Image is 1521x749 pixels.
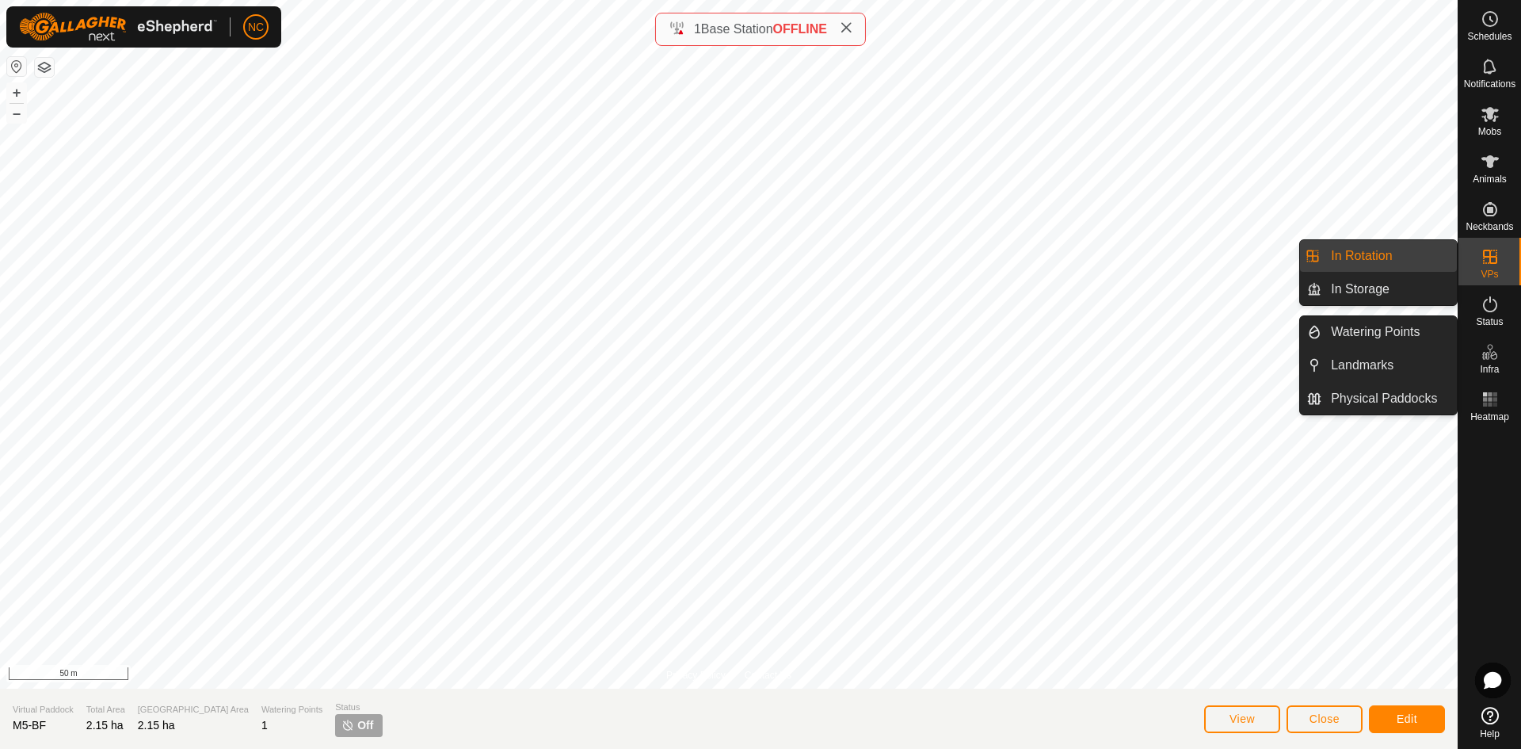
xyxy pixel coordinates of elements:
[1300,316,1457,348] li: Watering Points
[138,719,175,732] span: 2.15 ha
[1321,383,1457,415] a: Physical Paddocks
[1331,356,1393,375] span: Landmarks
[7,57,26,76] button: Reset Map
[341,719,354,732] img: turn-off
[357,717,373,734] span: Off
[1466,222,1513,231] span: Neckbands
[7,83,26,102] button: +
[1287,705,1363,733] button: Close
[1204,705,1280,733] button: View
[1476,317,1503,327] span: Status
[1300,350,1457,381] li: Landmarks
[1300,273,1457,305] li: In Storage
[86,719,124,732] span: 2.15 ha
[19,13,217,41] img: Gallagher Logo
[1321,273,1457,305] a: In Storage
[1331,280,1389,299] span: In Storage
[1397,713,1417,725] span: Edit
[701,22,773,36] span: Base Station
[1470,412,1509,422] span: Heatmap
[335,701,383,714] span: Status
[13,703,74,717] span: Virtual Paddock
[745,668,791,682] a: Contact Us
[248,19,264,36] span: NC
[1480,365,1499,374] span: Infra
[261,719,268,732] span: 1
[1369,705,1445,733] button: Edit
[1321,316,1457,348] a: Watering Points
[1481,269,1498,279] span: VPs
[1458,701,1521,745] a: Help
[694,22,701,36] span: 1
[1309,713,1340,725] span: Close
[773,22,827,36] span: OFFLINE
[1331,323,1420,342] span: Watering Points
[1480,729,1500,739] span: Help
[1473,174,1507,184] span: Animals
[1300,383,1457,415] li: Physical Paddocks
[1300,240,1457,272] li: In Rotation
[7,104,26,123] button: –
[666,668,726,682] a: Privacy Policy
[138,703,249,717] span: [GEOGRAPHIC_DATA] Area
[13,719,46,732] span: M5-BF
[1467,32,1511,41] span: Schedules
[1331,389,1437,408] span: Physical Paddocks
[1478,127,1501,136] span: Mobs
[86,703,125,717] span: Total Area
[1321,240,1457,272] a: In Rotation
[1229,713,1255,725] span: View
[35,58,54,77] button: Map Layers
[261,703,322,717] span: Watering Points
[1464,79,1515,89] span: Notifications
[1331,246,1392,266] span: In Rotation
[1321,350,1457,381] a: Landmarks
